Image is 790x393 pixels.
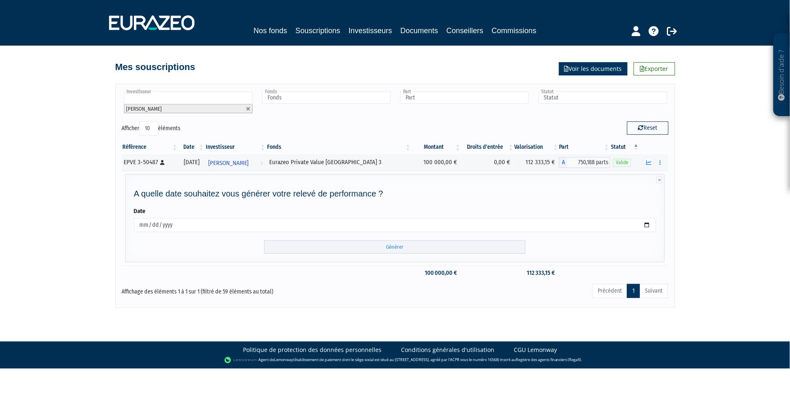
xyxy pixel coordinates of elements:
a: Conditions générales d'utilisation [401,346,495,354]
th: Statut : activer pour trier la colonne par ordre d&eacute;croissant [610,140,639,154]
i: [Français] Personne physique [160,160,165,165]
label: Date [134,207,146,216]
a: Politique de protection des données personnelles [243,346,382,354]
img: logo-lemonway.png [224,356,256,364]
span: [PERSON_NAME] [126,106,162,112]
h4: Mes souscriptions [115,62,195,72]
a: CGU Lemonway [514,346,557,354]
h4: A quelle date souhaitez vous générer votre relevé de performance ? [134,189,656,198]
a: Conseillers [447,25,484,36]
td: 100 000,00 € [411,266,461,280]
div: Eurazeo Private Value [GEOGRAPHIC_DATA] 3 [269,158,408,167]
div: [DATE] [181,158,202,167]
button: Reset [627,121,668,135]
a: Commissions [492,25,537,36]
span: [PERSON_NAME] [208,155,249,171]
img: 1732889491-logotype_eurazeo_blanc_rvb.png [109,15,194,30]
div: A - Eurazeo Private Value Europe 3 [559,157,610,168]
a: Documents [401,25,438,36]
td: 112 333,15 € [514,154,559,171]
p: Besoin d'aide ? [777,38,787,112]
td: 0,00 € [462,154,515,171]
th: Investisseur: activer pour trier la colonne par ordre croissant [205,140,267,154]
a: Voir les documents [559,62,627,75]
th: Valorisation: activer pour trier la colonne par ordre croissant [514,140,559,154]
a: Registre des agents financiers (Regafi) [516,357,581,362]
a: Investisseurs [348,25,392,36]
select: Afficheréléments [140,121,158,136]
th: Droits d'entrée: activer pour trier la colonne par ordre croissant [462,140,515,154]
th: Référence : activer pour trier la colonne par ordre croissant [122,140,178,154]
td: 100 000,00 € [411,154,461,171]
div: - Agent de (établissement de paiement dont le siège social est situé au [STREET_ADDRESS], agréé p... [8,356,782,364]
div: Affichage des éléments 1 à 1 sur 1 (filtré de 59 éléments au total) [122,283,343,296]
a: Exporter [634,62,675,75]
th: Date: activer pour trier la colonne par ordre croissant [178,140,205,154]
label: Afficher éléments [122,121,181,136]
th: Montant: activer pour trier la colonne par ordre croissant [411,140,461,154]
td: 112 333,15 € [514,266,559,280]
th: Part: activer pour trier la colonne par ordre croissant [559,140,610,154]
a: [PERSON_NAME] [205,154,267,171]
i: Voir l'investisseur [260,155,263,171]
a: Nos fonds [253,25,287,36]
th: Fonds: activer pour trier la colonne par ordre croissant [266,140,411,154]
a: 1 [627,284,640,298]
span: A [559,157,567,168]
a: Lemonway [274,357,293,362]
div: EPVE 3-50487 [124,158,175,167]
a: Souscriptions [295,25,340,38]
input: Générer [264,240,525,254]
span: Valide [613,159,631,167]
span: 750,188 parts [567,157,610,168]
